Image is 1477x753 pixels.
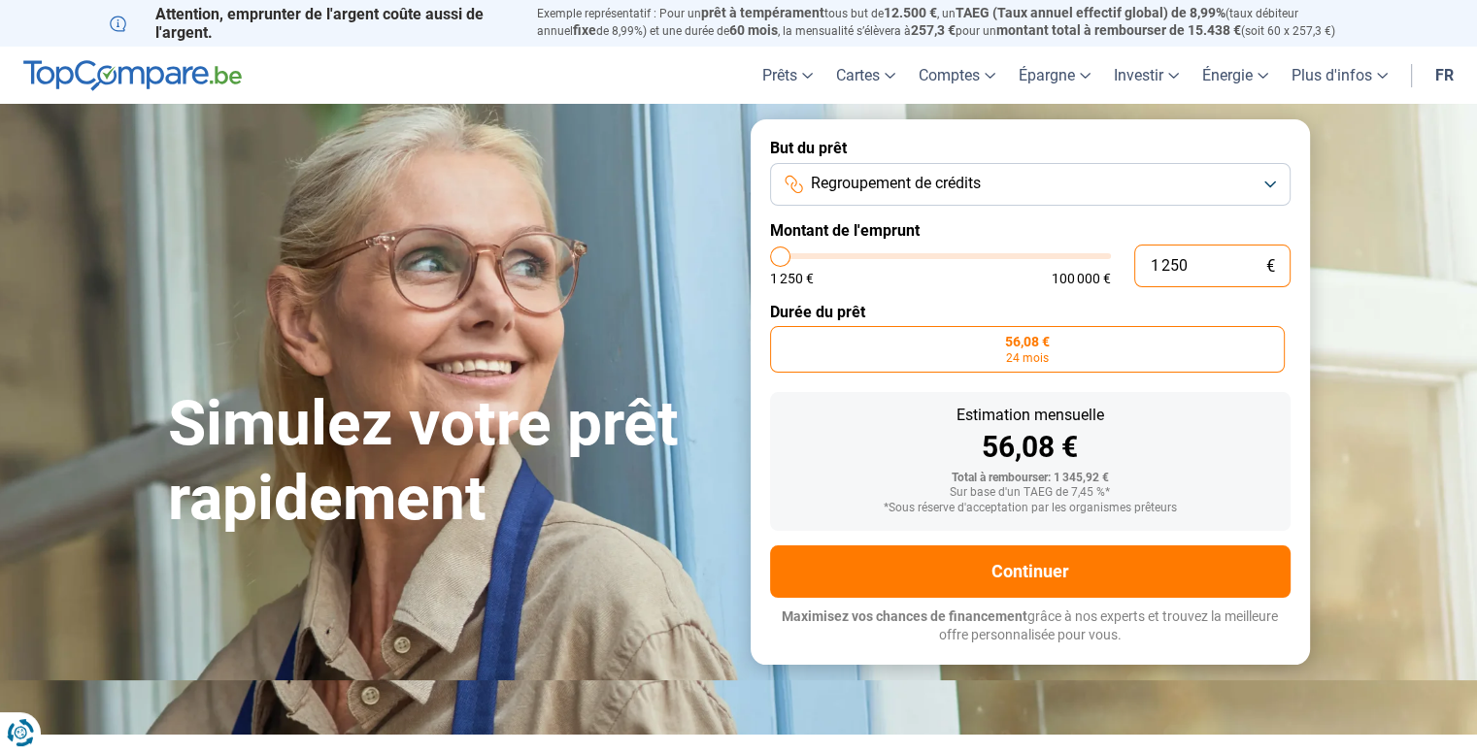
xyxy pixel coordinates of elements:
[770,221,1291,240] label: Montant de l'emprunt
[786,502,1275,515] div: *Sous réserve d'acceptation par les organismes prêteurs
[751,47,824,104] a: Prêts
[110,5,514,42] p: Attention, emprunter de l'argent coûte aussi de l'argent.
[824,47,907,104] a: Cartes
[537,5,1368,40] p: Exemple représentatif : Pour un tous but de , un (taux débiteur annuel de 8,99%) et une durée de ...
[811,173,981,194] span: Regroupement de crédits
[729,22,778,38] span: 60 mois
[786,486,1275,500] div: Sur base d'un TAEG de 7,45 %*
[770,607,1291,645] p: grâce à nos experts et trouvez la meilleure offre personnalisée pour vous.
[782,608,1027,624] span: Maximisez vos chances de financement
[701,5,824,20] span: prêt à tempérament
[573,22,596,38] span: fixe
[1266,258,1275,275] span: €
[786,408,1275,423] div: Estimation mensuelle
[770,272,814,285] span: 1 250 €
[168,387,727,537] h1: Simulez votre prêt rapidement
[786,433,1275,462] div: 56,08 €
[996,22,1241,38] span: montant total à rembourser de 15.438 €
[23,60,242,91] img: TopCompare
[1102,47,1191,104] a: Investir
[907,47,1007,104] a: Comptes
[1191,47,1280,104] a: Énergie
[770,139,1291,157] label: But du prêt
[956,5,1225,20] span: TAEG (Taux annuel effectif global) de 8,99%
[1424,47,1465,104] a: fr
[770,163,1291,206] button: Regroupement de crédits
[786,472,1275,485] div: Total à rembourser: 1 345,92 €
[770,545,1291,598] button: Continuer
[911,22,956,38] span: 257,3 €
[884,5,937,20] span: 12.500 €
[770,303,1291,321] label: Durée du prêt
[1005,335,1050,348] span: 56,08 €
[1280,47,1399,104] a: Plus d'infos
[1052,272,1111,285] span: 100 000 €
[1007,47,1102,104] a: Épargne
[1006,352,1049,364] span: 24 mois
